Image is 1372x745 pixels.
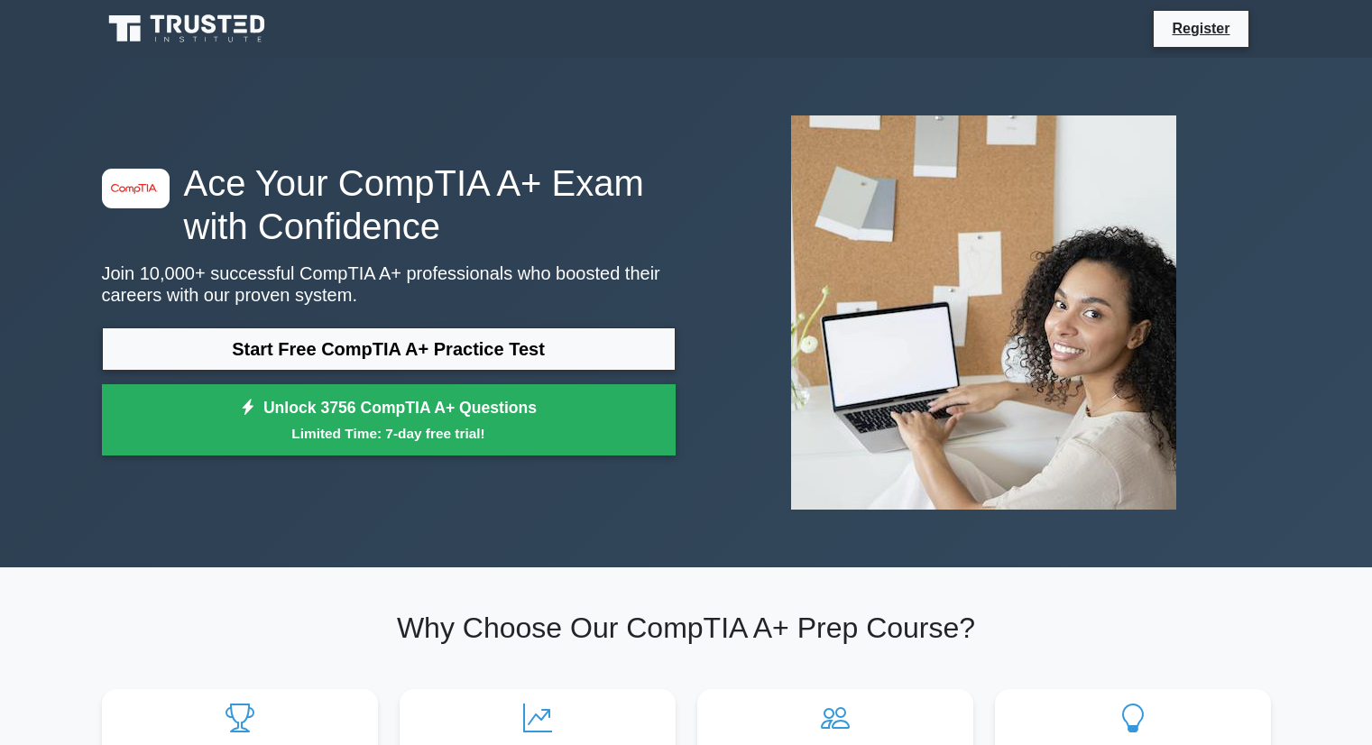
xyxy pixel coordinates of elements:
a: Unlock 3756 CompTIA A+ QuestionsLimited Time: 7-day free trial! [102,384,676,456]
h2: Why Choose Our CompTIA A+ Prep Course? [102,611,1271,645]
a: Register [1161,17,1240,40]
p: Join 10,000+ successful CompTIA A+ professionals who boosted their careers with our proven system. [102,262,676,306]
small: Limited Time: 7-day free trial! [124,423,653,444]
h1: Ace Your CompTIA A+ Exam with Confidence [102,161,676,248]
a: Start Free CompTIA A+ Practice Test [102,327,676,371]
